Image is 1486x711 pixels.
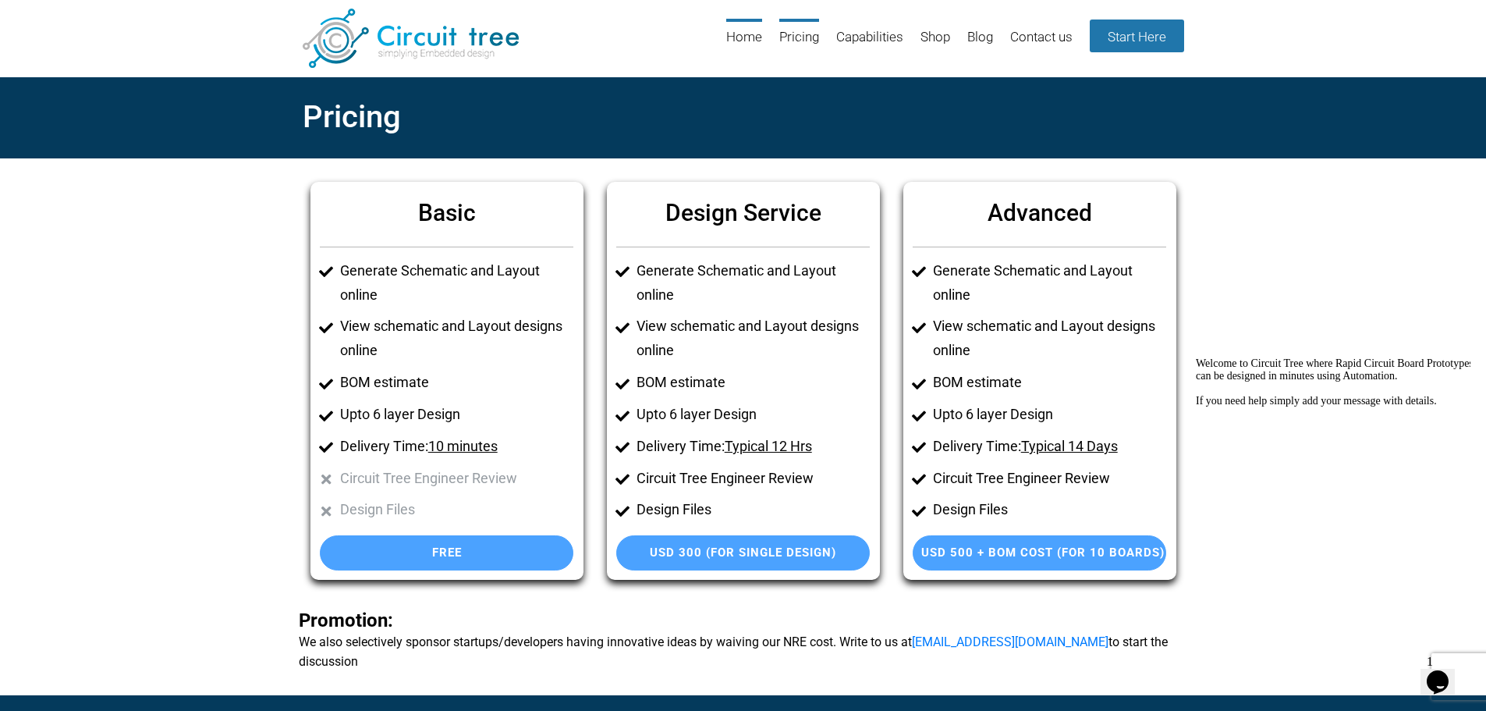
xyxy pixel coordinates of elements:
a: USD 300 (For single Design) [616,535,870,571]
u: 10 minutes [428,438,498,454]
a: Start Here [1090,20,1184,52]
h2: Pricing [303,91,1184,144]
a: Shop [920,19,950,69]
li: Generate Schematic and Layout online [933,259,1166,308]
h6: Advanced [913,191,1166,234]
li: View schematic and Layout designs online [933,315,1166,363]
span: Promotion: [299,610,393,631]
li: BOM estimate [340,371,573,395]
li: Circuit Tree Engineer Review [637,467,870,491]
li: Circuit Tree Engineer Review [933,467,1166,491]
b: We also selectively sponsor startups/developers having innovative ideas by waiving our NRE cost. ... [299,611,1188,671]
a: [EMAIL_ADDRESS][DOMAIN_NAME] [912,635,1108,649]
div: Welcome to Circuit Tree where Rapid Circuit Board Prototypes can be designed in minutes using Aut... [6,6,287,56]
li: Generate Schematic and Layout online [340,259,573,308]
li: Design Files [340,498,573,522]
li: Delivery Time: [637,435,870,459]
a: Free [320,535,573,571]
li: Circuit Tree Engineer Review [340,467,573,491]
li: BOM estimate [637,371,870,395]
li: Upto 6 layer Design [340,403,573,427]
a: Home [726,19,762,69]
img: Circuit Tree [303,9,519,68]
li: Delivery Time: [933,435,1166,459]
li: Upto 6 layer Design [637,403,870,427]
iframe: chat widget [1420,649,1470,695]
u: Typical 14 Days [1021,438,1118,454]
li: Design Files [933,498,1166,522]
a: Pricing [779,19,819,69]
a: Contact us [1010,19,1073,69]
span: Welcome to Circuit Tree where Rapid Circuit Board Prototypes can be designed in minutes using Aut... [6,6,284,55]
h6: Design Service [616,191,870,234]
u: Typical 12 Hrs [725,438,812,454]
h6: Basic [320,191,573,234]
a: USD 500 + BOM Cost (For 10 Boards) [913,535,1166,571]
li: View schematic and Layout designs online [637,315,870,363]
li: BOM estimate [933,371,1166,395]
a: Capabilities [836,19,903,69]
li: Generate Schematic and Layout online [637,259,870,308]
a: Blog [967,19,993,69]
iframe: chat widget [1190,351,1470,641]
li: Upto 6 layer Design [933,403,1166,427]
li: View schematic and Layout designs online [340,315,573,363]
li: Design Files [637,498,870,522]
li: Delivery Time: [340,435,573,459]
